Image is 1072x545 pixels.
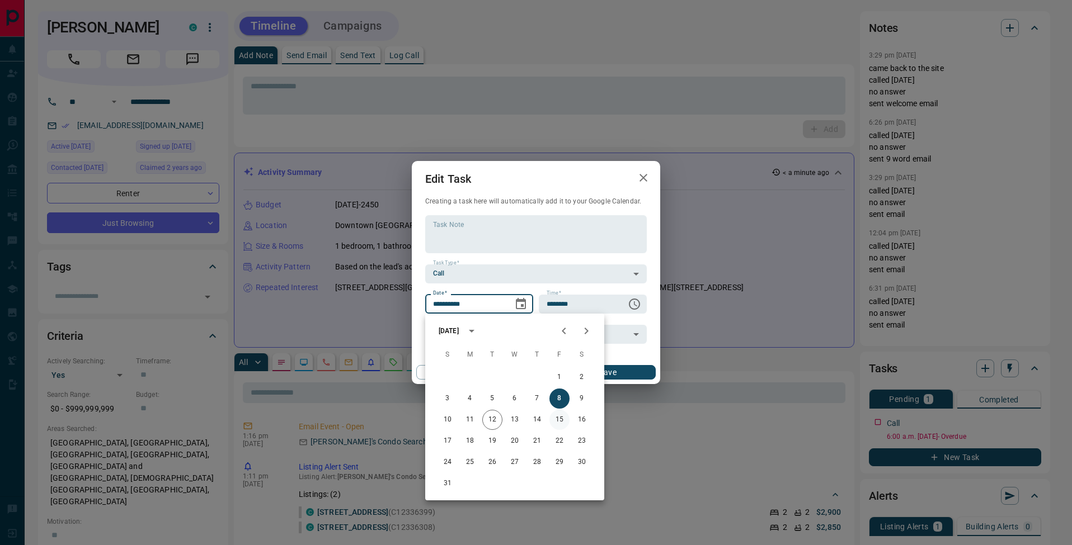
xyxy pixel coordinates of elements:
[482,388,502,409] button: 5
[527,388,547,409] button: 7
[623,293,646,315] button: Choose time, selected time is 6:00 AM
[460,431,480,451] button: 18
[549,431,570,451] button: 22
[482,452,502,472] button: 26
[438,431,458,451] button: 17
[482,431,502,451] button: 19
[572,431,592,451] button: 23
[547,290,561,297] label: Time
[527,452,547,472] button: 28
[438,452,458,472] button: 24
[416,365,512,380] button: Cancel
[460,410,480,430] button: 11
[505,410,525,430] button: 13
[505,431,525,451] button: 20
[505,344,525,366] span: Wednesday
[438,410,458,430] button: 10
[433,259,459,267] label: Task Type
[527,431,547,451] button: 21
[560,365,656,380] button: Save
[572,452,592,472] button: 30
[482,410,502,430] button: 12
[425,264,647,283] div: Call
[460,344,480,366] span: Monday
[549,388,570,409] button: 8
[438,388,458,409] button: 3
[482,344,502,366] span: Tuesday
[505,452,525,472] button: 27
[460,388,480,409] button: 4
[433,290,447,297] label: Date
[527,344,547,366] span: Thursday
[572,367,592,387] button: 2
[549,344,570,366] span: Friday
[439,326,459,336] div: [DATE]
[510,293,532,315] button: Choose date, selected date is Aug 8, 2025
[575,320,598,342] button: Next month
[549,367,570,387] button: 1
[572,410,592,430] button: 16
[438,344,458,366] span: Sunday
[462,321,481,340] button: calendar view is open, switch to year view
[527,410,547,430] button: 14
[412,161,485,197] h2: Edit Task
[460,452,480,472] button: 25
[572,388,592,409] button: 9
[438,473,458,494] button: 31
[549,452,570,472] button: 29
[549,410,570,430] button: 15
[553,320,575,342] button: Previous month
[505,388,525,409] button: 6
[572,344,592,366] span: Saturday
[425,197,647,206] p: Creating a task here will automatically add it to your Google Calendar.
